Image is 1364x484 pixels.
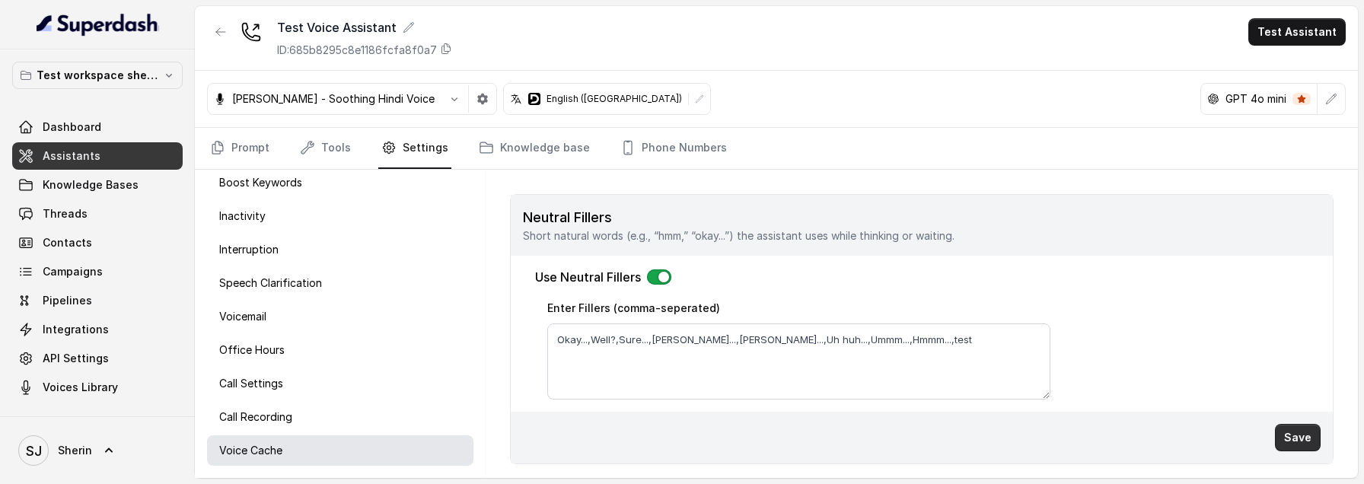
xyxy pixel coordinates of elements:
span: Campaigns [43,264,103,279]
span: Dashboard [43,119,101,135]
p: English ([GEOGRAPHIC_DATA]) [547,93,682,105]
a: Voices Library [12,374,183,401]
button: Save [1275,424,1321,451]
a: Threads [12,200,183,228]
p: Boost Keywords [219,175,302,190]
p: Voice Cache [219,443,282,458]
span: API Settings [43,351,109,366]
p: Neutral Fillers [523,207,1321,228]
img: light.svg [37,12,159,37]
svg: deepgram logo [528,93,540,105]
a: Phone Numbers [617,128,730,169]
span: Voices Library [43,380,118,395]
text: SJ [26,443,42,459]
a: Knowledge base [476,128,593,169]
p: Inactivity [219,209,266,224]
p: ID: 685b8295c8e1186fcfa8f0a7 [277,43,437,58]
a: Assistants [12,142,183,170]
a: Dashboard [12,113,183,141]
p: Voicemail [219,309,266,324]
button: Test Assistant [1248,18,1346,46]
span: Knowledge Bases [43,177,139,193]
svg: openai logo [1207,93,1219,105]
a: Tools [297,128,354,169]
a: Contacts [12,229,183,256]
p: Interruption [219,242,279,257]
p: Speech Clarification [219,275,322,291]
div: Test Voice Assistant [277,18,452,37]
button: Test workspace sherin - limits of workspace naming [12,62,183,89]
span: Contacts [43,235,92,250]
p: Call Recording [219,409,292,425]
span: Threads [43,206,88,221]
a: Knowledge Bases [12,171,183,199]
span: Integrations [43,322,109,337]
p: Use Neutral Fillers [535,268,641,286]
textarea: Okay...,Well?,Sure...,[PERSON_NAME]...,[PERSON_NAME]...,Uh huh...,Ummm...,Hmmm...,test [547,323,1050,400]
p: Call Settings [219,376,283,391]
p: Office Hours [219,342,285,358]
a: Prompt [207,128,272,169]
span: Pipelines [43,293,92,308]
a: Pipelines [12,287,183,314]
p: Short natural words (e.g., “hmm,” “okay...”) the assistant uses while thinking or waiting. [523,228,1321,244]
a: Settings [378,128,451,169]
a: Campaigns [12,258,183,285]
nav: Tabs [207,128,1346,169]
label: Enter Fillers (comma-seperated) [547,301,720,314]
p: GPT 4o mini [1225,91,1286,107]
span: Assistants [43,148,100,164]
a: Sherin [12,429,183,472]
a: Integrations [12,316,183,343]
p: Test workspace sherin - limits of workspace naming [37,66,158,84]
a: API Settings [12,345,183,372]
span: Sherin [58,443,92,458]
p: [PERSON_NAME] - Soothing Hindi Voice [232,91,435,107]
